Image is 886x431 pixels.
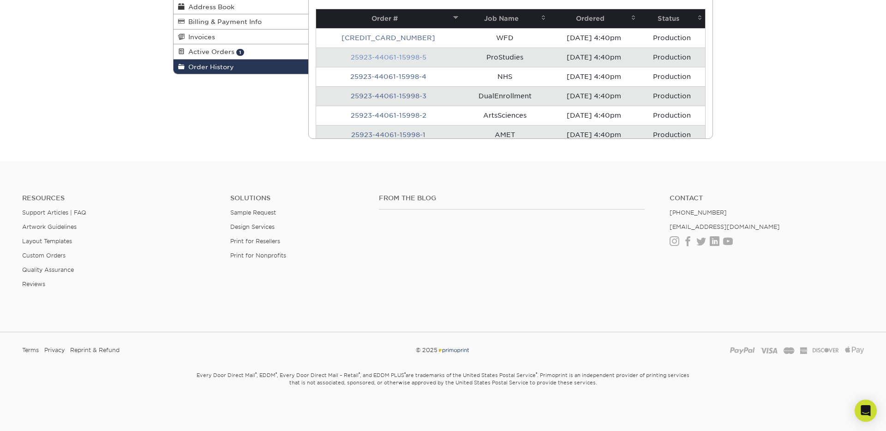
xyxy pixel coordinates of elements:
[275,371,277,376] sup: ®
[461,9,549,28] th: Job Name
[379,194,645,202] h4: From the Blog
[549,106,639,125] td: [DATE] 4:40pm
[549,48,639,67] td: [DATE] 4:40pm
[404,371,406,376] sup: ®
[549,9,639,28] th: Ordered
[351,112,426,119] a: 25923-44061-15998-2
[437,347,470,353] img: Primoprint
[174,44,308,59] a: Active Orders 1
[536,371,537,376] sup: ®
[185,33,215,41] span: Invoices
[461,67,549,86] td: NHS
[639,125,705,144] td: Production
[670,223,780,230] a: [EMAIL_ADDRESS][DOMAIN_NAME]
[359,371,360,376] sup: ®
[549,28,639,48] td: [DATE] 4:40pm
[300,343,586,357] div: © 2025
[230,209,276,216] a: Sample Request
[44,343,65,357] a: Privacy
[549,125,639,144] td: [DATE] 4:40pm
[549,86,639,106] td: [DATE] 4:40pm
[236,49,244,56] span: 1
[461,125,549,144] td: AMET
[639,48,705,67] td: Production
[22,209,86,216] a: Support Articles | FAQ
[174,14,308,29] a: Billing & Payment Info
[670,209,727,216] a: [PHONE_NUMBER]
[22,194,216,202] h4: Resources
[230,252,286,259] a: Print for Nonprofits
[639,86,705,106] td: Production
[639,9,705,28] th: Status
[639,106,705,125] td: Production
[461,48,549,67] td: ProStudies
[174,30,308,44] a: Invoices
[461,106,549,125] td: ArtsSciences
[230,238,280,245] a: Print for Resellers
[22,238,72,245] a: Layout Templates
[316,9,461,28] th: Order #
[185,63,234,71] span: Order History
[351,92,426,100] a: 25923-44061-15998-3
[22,223,77,230] a: Artwork Guidelines
[670,194,864,202] a: Contact
[22,281,45,287] a: Reviews
[174,60,308,74] a: Order History
[230,223,275,230] a: Design Services
[22,266,74,273] a: Quality Assurance
[22,343,39,357] a: Terms
[461,28,549,48] td: WFD
[351,54,426,61] a: 25923-44061-15998-5
[173,368,713,409] small: Every Door Direct Mail , EDDM , Every Door Direct Mail – Retail , and EDDM PLUS are trademarks of...
[639,28,705,48] td: Production
[230,194,365,202] h4: Solutions
[461,86,549,106] td: DualEnrollment
[22,252,66,259] a: Custom Orders
[185,18,262,25] span: Billing & Payment Info
[185,48,234,55] span: Active Orders
[185,3,234,11] span: Address Book
[70,343,120,357] a: Reprint & Refund
[255,371,257,376] sup: ®
[855,400,877,422] div: Open Intercom Messenger
[549,67,639,86] td: [DATE] 4:40pm
[350,73,426,80] a: 25923-44061-15998-4
[639,67,705,86] td: Production
[341,34,435,42] a: [CREDIT_CARD_NUMBER]
[351,131,425,138] a: 25923-44061-15998-1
